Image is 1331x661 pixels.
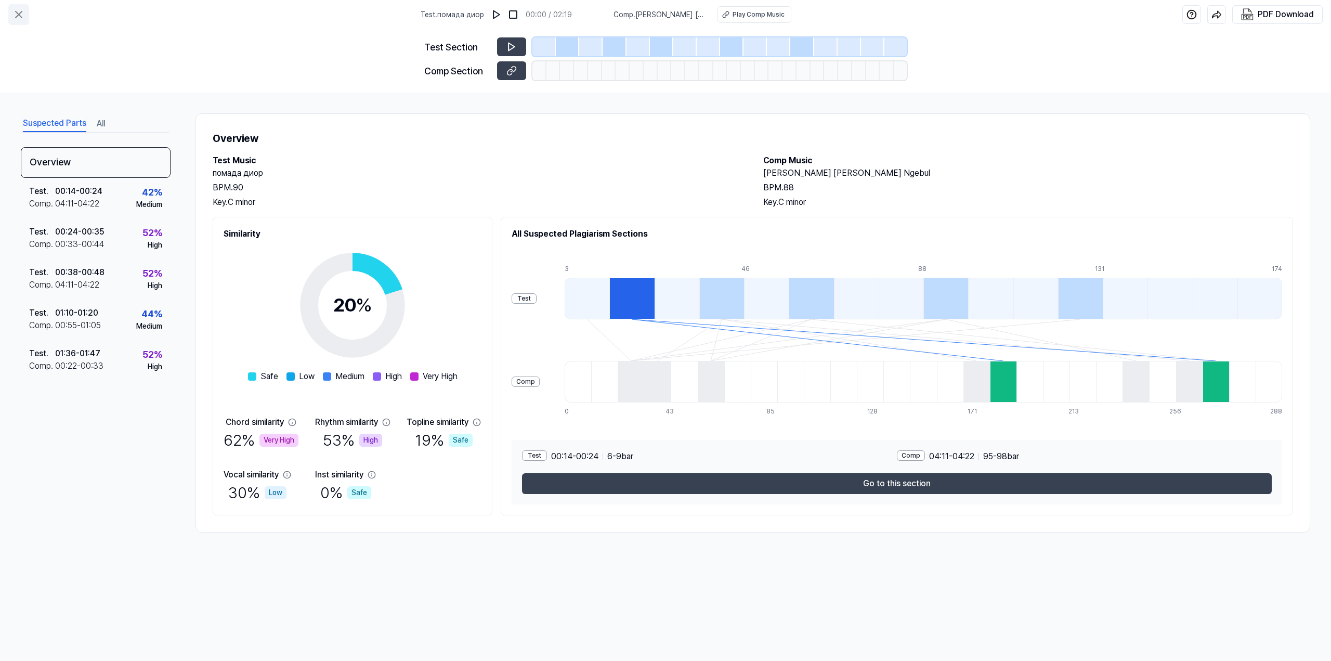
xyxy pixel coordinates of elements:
[491,9,502,20] img: play
[512,228,1282,240] h2: All Suspected Plagiarism Sections
[424,40,491,54] div: Test Section
[359,434,382,447] div: High
[385,370,402,383] span: High
[299,370,315,383] span: Low
[522,450,547,461] div: Test
[1068,407,1095,416] div: 213
[763,154,1293,167] h2: Comp Music
[717,6,791,23] button: Play Comp Music
[983,450,1019,463] span: 95 - 98 bar
[565,264,609,274] div: 3
[733,10,785,19] div: Play Comp Music
[29,360,55,372] div: Comp .
[512,377,540,387] div: Comp
[565,407,591,416] div: 0
[142,347,162,361] div: 52 %
[224,429,298,452] div: 62 %
[522,473,1272,494] button: Go to this section
[29,266,55,279] div: Test .
[320,481,371,504] div: 0 %
[607,450,633,463] span: 6 - 9 bar
[918,264,963,274] div: 88
[347,486,371,499] div: Safe
[213,196,742,209] div: Key. C minor
[142,266,162,280] div: 52 %
[929,450,974,463] span: 04:11 - 04:22
[213,154,742,167] h2: Test Music
[423,370,458,383] span: Very High
[1186,9,1197,20] img: help
[766,407,793,416] div: 85
[29,279,55,291] div: Comp .
[763,167,1293,179] h2: [PERSON_NAME] [PERSON_NAME] Ngebul
[1095,264,1140,274] div: 131
[415,429,473,452] div: 19 %
[1241,8,1254,21] img: PDF Download
[614,9,705,20] span: Comp . [PERSON_NAME] [PERSON_NAME] Ngebul
[763,196,1293,209] div: Key. C minor
[55,238,105,251] div: 00:33 - 00:44
[213,167,742,179] h2: помада диор
[1239,6,1316,23] button: PDF Download
[741,264,786,274] div: 46
[763,182,1293,194] div: BPM. 88
[356,294,372,316] span: %
[323,429,382,452] div: 53 %
[897,450,925,461] div: Comp
[55,347,100,360] div: 01:36 - 01:47
[1272,264,1282,274] div: 174
[142,226,162,240] div: 52 %
[213,131,1293,146] h1: Overview
[259,434,298,447] div: Very High
[1211,9,1222,20] img: share
[228,481,286,504] div: 30 %
[29,185,55,198] div: Test .
[407,416,468,429] div: Topline similarity
[55,266,105,279] div: 00:38 - 00:48
[55,307,98,319] div: 01:10 - 01:20
[526,9,572,20] div: 00:00 / 02:19
[21,147,171,178] div: Overview
[97,115,105,132] button: All
[29,226,55,238] div: Test .
[449,434,473,447] div: Safe
[1258,8,1314,21] div: PDF Download
[213,182,742,194] div: BPM. 90
[968,407,994,416] div: 171
[55,279,99,291] div: 04:11 - 04:22
[148,361,162,372] div: High
[148,240,162,251] div: High
[224,228,481,240] h2: Similarity
[265,486,286,499] div: Low
[55,319,101,332] div: 00:55 - 01:05
[224,469,279,481] div: Vocal similarity
[421,9,484,20] span: Test . помада диор
[55,360,103,372] div: 00:22 - 00:33
[29,238,55,251] div: Comp .
[55,198,99,210] div: 04:11 - 04:22
[665,407,692,416] div: 43
[29,347,55,360] div: Test .
[512,293,537,304] div: Test
[333,291,372,319] div: 20
[29,198,55,210] div: Comp .
[23,115,86,132] button: Suspected Parts
[142,185,162,199] div: 42 %
[315,416,378,429] div: Rhythm similarity
[226,416,284,429] div: Chord similarity
[148,280,162,291] div: High
[141,307,162,321] div: 44 %
[335,370,364,383] span: Medium
[136,321,162,332] div: Medium
[29,319,55,332] div: Comp .
[315,469,363,481] div: Inst similarity
[260,370,278,383] span: Safe
[1169,407,1196,416] div: 256
[29,307,55,319] div: Test .
[55,226,104,238] div: 00:24 - 00:35
[55,185,102,198] div: 00:14 - 00:24
[551,450,598,463] span: 00:14 - 00:24
[136,199,162,210] div: Medium
[424,64,491,78] div: Comp Section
